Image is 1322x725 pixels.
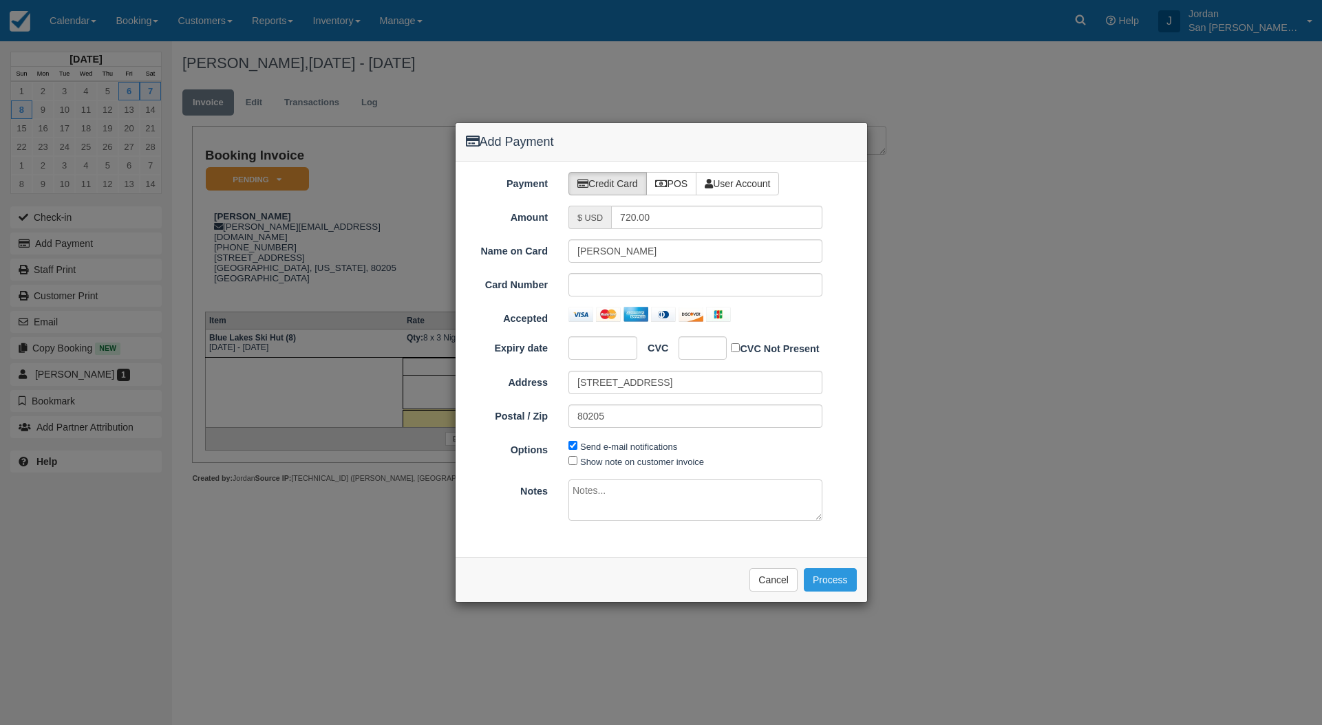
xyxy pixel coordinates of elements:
[646,172,697,195] label: POS
[611,206,822,229] input: Valid amount required.
[580,457,704,467] label: Show note on customer invoice
[577,341,618,355] iframe: Secure expiration date input frame
[568,172,647,195] label: Credit Card
[731,343,740,352] input: CVC Not Present
[456,307,559,326] label: Accepted
[456,438,559,457] label: Options
[687,341,709,355] iframe: Secure CVC input frame
[456,273,559,292] label: Card Number
[577,213,603,223] small: $ USD
[456,172,559,191] label: Payment
[637,336,668,356] label: CVC
[580,442,677,452] label: Send e-mail notifications
[577,278,813,292] iframe: Secure card number input frame
[456,371,559,390] label: Address
[456,479,559,499] label: Notes
[456,206,559,225] label: Amount
[696,172,779,195] label: User Account
[466,133,857,151] h4: Add Payment
[804,568,857,592] button: Process
[456,404,559,424] label: Postal / Zip
[456,336,559,356] label: Expiry date
[731,340,819,356] label: CVC Not Present
[456,239,559,259] label: Name on Card
[749,568,798,592] button: Cancel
